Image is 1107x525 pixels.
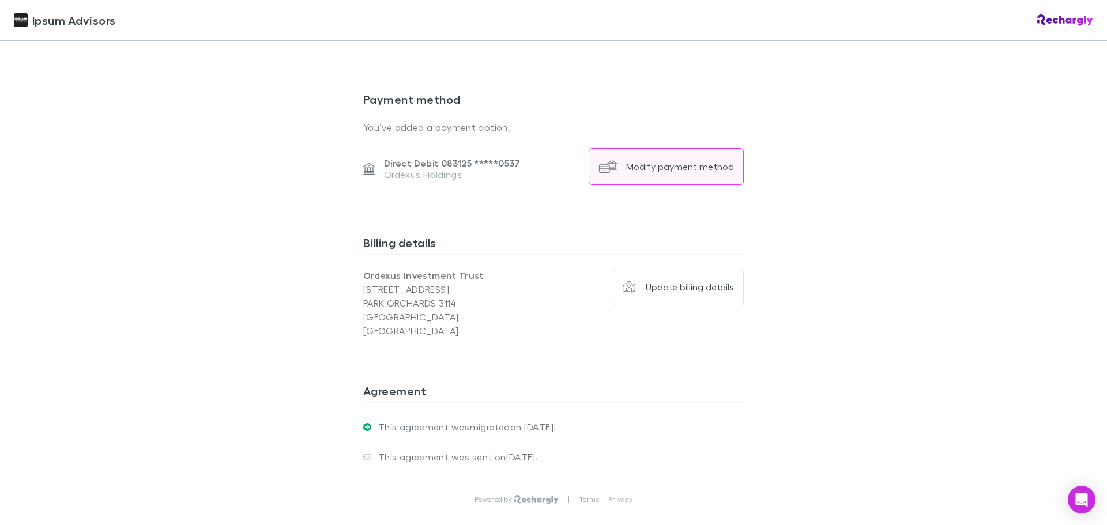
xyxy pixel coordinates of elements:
[579,495,599,504] a: Terms
[475,495,514,504] p: Powered by
[626,161,734,172] div: Modify payment method
[608,495,632,504] a: Privacy
[1068,486,1095,513] div: Open Intercom Messenger
[1037,14,1093,26] img: Rechargly Logo
[363,120,744,134] p: You’ve added a payment option.
[371,421,556,433] p: This agreement was migrated on [DATE] .
[514,495,559,504] img: Rechargly Logo
[363,282,553,296] p: [STREET_ADDRESS]
[363,384,744,402] h3: Agreement
[14,13,28,27] img: Ipsum Advisors's Logo
[384,169,521,180] p: Ordexus Holdings
[363,296,553,310] p: PARK ORCHARDS 3114
[363,269,553,282] p: Ordexus Investment Trust
[613,269,744,305] button: Update billing details
[363,236,744,254] h3: Billing details
[589,148,744,185] button: Modify payment method
[598,157,617,176] img: Modify payment method's Logo
[384,157,521,169] p: Direct Debit 083125 ***** 0537
[363,92,744,111] h3: Payment method
[32,12,115,29] span: Ipsum Advisors
[371,451,538,463] p: This agreement was sent on [DATE] .
[568,495,570,504] p: |
[646,281,734,293] div: Update billing details
[363,310,553,338] p: [GEOGRAPHIC_DATA] - [GEOGRAPHIC_DATA]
